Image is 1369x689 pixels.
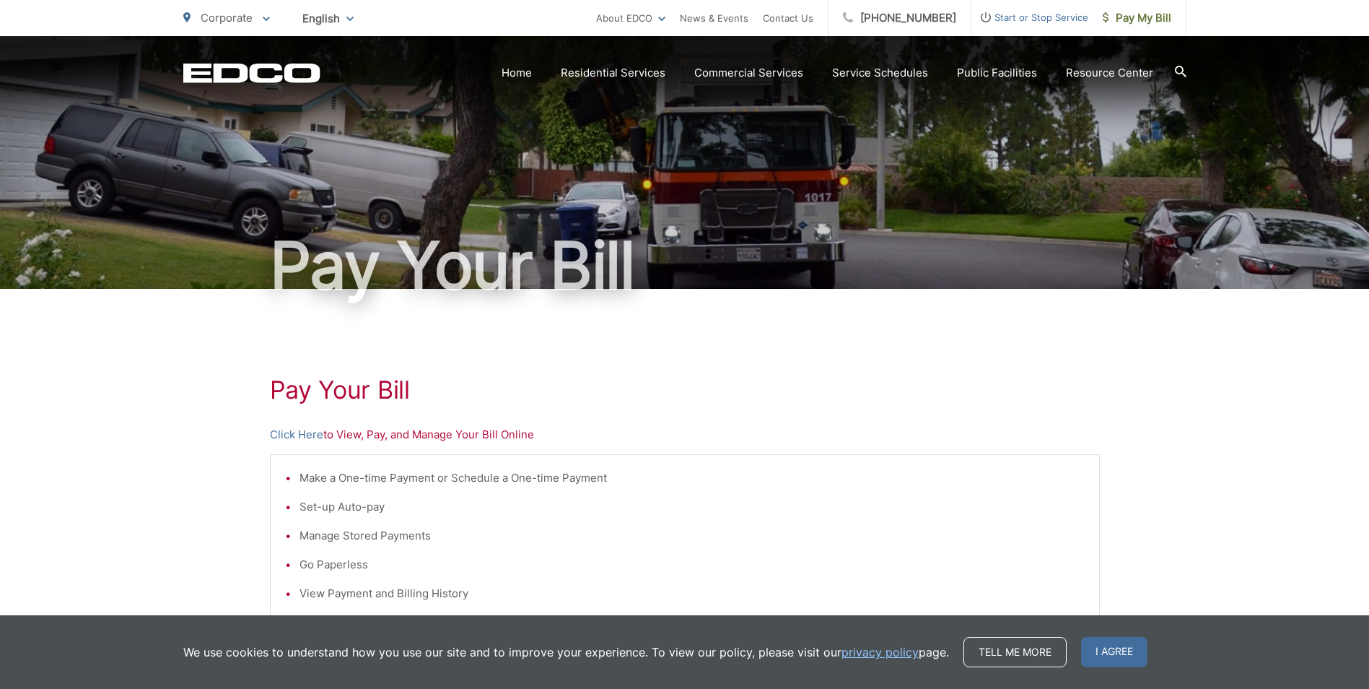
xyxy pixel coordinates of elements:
[680,9,748,27] a: News & Events
[299,585,1085,602] li: View Payment and Billing History
[183,230,1186,302] h1: Pay Your Bill
[963,637,1067,667] a: Tell me more
[957,64,1037,82] a: Public Facilities
[299,469,1085,487] li: Make a One-time Payment or Schedule a One-time Payment
[299,527,1085,545] li: Manage Stored Payments
[1103,9,1171,27] span: Pay My Bill
[502,64,532,82] a: Home
[183,643,949,661] p: We use cookies to understand how you use our site and to improve your experience. To view our pol...
[694,64,803,82] a: Commercial Services
[183,63,320,83] a: EDCD logo. Return to the homepage.
[763,9,813,27] a: Contact Us
[1066,64,1153,82] a: Resource Center
[596,9,665,27] a: About EDCO
[299,556,1085,573] li: Go Paperless
[841,643,919,661] a: privacy policy
[270,376,1100,404] h1: Pay Your Bill
[270,426,1100,443] p: to View, Pay, and Manage Your Bill Online
[270,426,323,443] a: Click Here
[292,6,364,31] span: English
[1081,637,1147,667] span: I agree
[561,64,665,82] a: Residential Services
[299,498,1085,516] li: Set-up Auto-pay
[832,64,928,82] a: Service Schedules
[201,11,253,25] span: Corporate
